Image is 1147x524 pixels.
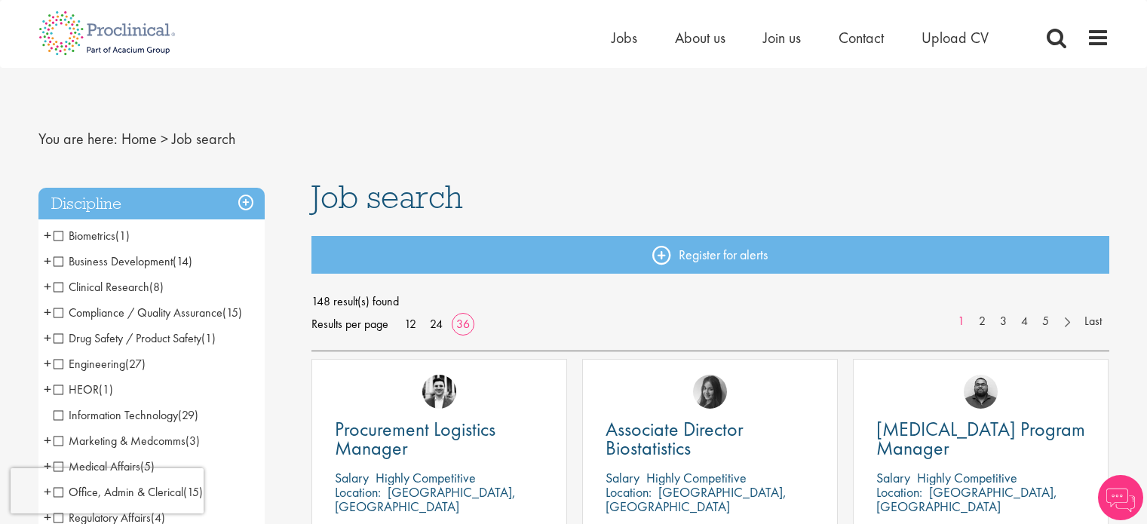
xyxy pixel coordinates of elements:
[1077,313,1109,330] a: Last
[54,330,216,346] span: Drug Safety / Product Safety
[161,129,168,149] span: >
[606,420,814,458] a: Associate Director Biostatistics
[44,352,51,375] span: +
[186,433,200,449] span: (3)
[173,253,192,269] span: (14)
[876,483,1057,515] p: [GEOGRAPHIC_DATA], [GEOGRAPHIC_DATA]
[335,420,544,458] a: Procurement Logistics Manager
[44,250,51,272] span: +
[876,416,1085,461] span: [MEDICAL_DATA] Program Manager
[311,176,463,217] span: Job search
[311,236,1109,274] a: Register for alerts
[1014,313,1035,330] a: 4
[425,316,448,332] a: 24
[606,483,652,501] span: Location:
[311,290,1109,313] span: 148 result(s) found
[451,316,475,332] a: 36
[54,458,155,474] span: Medical Affairs
[311,313,388,336] span: Results per page
[335,469,369,486] span: Salary
[54,228,115,244] span: Biometrics
[121,129,157,149] a: breadcrumb link
[54,253,192,269] span: Business Development
[54,279,164,295] span: Clinical Research
[44,378,51,400] span: +
[612,28,637,47] a: Jobs
[376,469,476,486] p: Highly Competitive
[125,356,146,372] span: (27)
[606,483,787,515] p: [GEOGRAPHIC_DATA], [GEOGRAPHIC_DATA]
[201,330,216,346] span: (1)
[922,28,989,47] a: Upload CV
[44,455,51,477] span: +
[54,382,113,397] span: HEOR
[839,28,884,47] a: Contact
[971,313,993,330] a: 2
[178,407,198,423] span: (29)
[335,483,516,515] p: [GEOGRAPHIC_DATA], [GEOGRAPHIC_DATA]
[54,330,201,346] span: Drug Safety / Product Safety
[876,420,1085,458] a: [MEDICAL_DATA] Program Manager
[606,416,744,461] span: Associate Director Biostatistics
[964,375,998,409] img: Ashley Bennett
[335,416,495,461] span: Procurement Logistics Manager
[54,279,149,295] span: Clinical Research
[11,468,204,513] iframe: reCAPTCHA
[693,375,727,409] img: Heidi Hennigan
[54,228,130,244] span: Biometrics
[1098,475,1143,520] img: Chatbot
[763,28,801,47] a: Join us
[54,305,242,320] span: Compliance / Quality Assurance
[172,129,235,149] span: Job search
[115,228,130,244] span: (1)
[99,382,113,397] span: (1)
[38,188,265,220] h3: Discipline
[675,28,725,47] a: About us
[399,316,422,332] a: 12
[44,224,51,247] span: +
[54,382,99,397] span: HEOR
[422,375,456,409] img: Edward Little
[54,305,222,320] span: Compliance / Quality Assurance
[54,356,146,372] span: Engineering
[44,326,51,349] span: +
[54,407,178,423] span: Information Technology
[876,483,922,501] span: Location:
[992,313,1014,330] a: 3
[149,279,164,295] span: (8)
[606,469,639,486] span: Salary
[54,433,200,449] span: Marketing & Medcomms
[54,458,140,474] span: Medical Affairs
[54,407,198,423] span: Information Technology
[876,469,910,486] span: Salary
[44,275,51,298] span: +
[140,458,155,474] span: (5)
[54,433,186,449] span: Marketing & Medcomms
[54,253,173,269] span: Business Development
[950,313,972,330] a: 1
[44,301,51,323] span: +
[1035,313,1057,330] a: 5
[38,129,118,149] span: You are here:
[335,483,381,501] span: Location:
[44,429,51,452] span: +
[917,469,1017,486] p: Highly Competitive
[222,305,242,320] span: (15)
[646,469,747,486] p: Highly Competitive
[54,356,125,372] span: Engineering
